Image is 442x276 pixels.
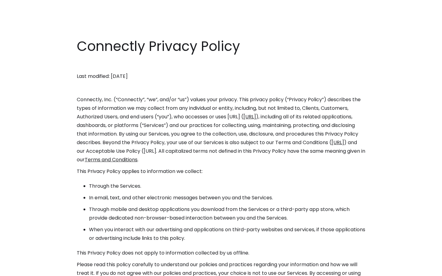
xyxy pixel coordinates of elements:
[6,265,37,274] aside: Language selected: English
[89,194,365,202] li: In email, text, and other electronic messages between you and the Services.
[89,182,365,190] li: Through the Services.
[77,72,365,81] p: Last modified: [DATE]
[77,249,365,257] p: This Privacy Policy does not apply to information collected by us offline.
[331,139,344,146] a: [URL]
[77,60,365,69] p: ‍
[243,113,256,120] a: [URL]
[12,265,37,274] ul: Language list
[77,95,365,164] p: Connectly, Inc. (“Connectly”, “we”, and/or “us”) values your privacy. This privacy policy (“Priva...
[89,225,365,243] li: When you interact with our advertising and applications on third-party websites and services, if ...
[85,156,138,163] a: Terms and Conditions
[77,84,365,92] p: ‍
[77,37,365,56] h1: Connectly Privacy Policy
[77,167,365,176] p: This Privacy Policy applies to information we collect:
[89,205,365,222] li: Through mobile and desktop applications you download from the Services or a third-party app store...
